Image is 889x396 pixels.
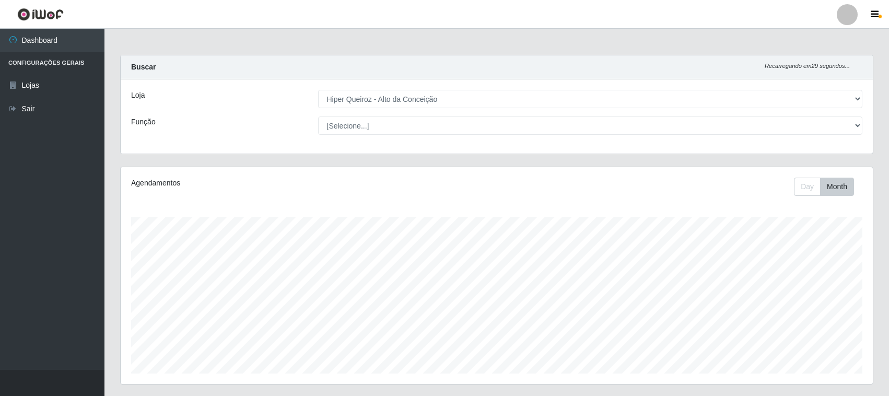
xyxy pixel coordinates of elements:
div: First group [794,178,854,196]
div: Agendamentos [131,178,427,189]
strong: Buscar [131,63,156,71]
i: Recarregando em 29 segundos... [765,63,850,69]
label: Função [131,117,156,127]
img: CoreUI Logo [17,8,64,21]
button: Day [794,178,821,196]
label: Loja [131,90,145,101]
div: Toolbar with button groups [794,178,862,196]
button: Month [820,178,854,196]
